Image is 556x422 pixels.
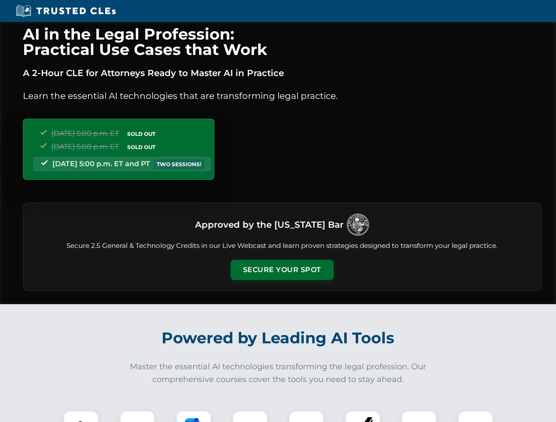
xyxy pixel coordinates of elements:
h1: AI in the Legal Profession: Practical Use Cases that Work [23,26,541,57]
img: Logo [347,214,369,236]
h3: Approved by the [US_STATE] Bar [195,217,343,233]
button: Secure Your Spot [231,260,334,280]
p: Secure 2.5 General & Technology Credits in our Live Webcast and learn proven strategies designed ... [34,241,530,251]
span: [DATE] 5:00 p.m. ET [52,142,119,151]
span: [DATE] 5:00 p.m. ET [52,129,119,138]
span: SOLD OUT [124,142,158,152]
p: A 2-Hour CLE for Attorneys Ready to Master AI in Practice [23,66,541,80]
span: SOLD OUT [124,129,158,138]
p: Master the essential AI technologies transforming the legal profession. Our comprehensive courses... [124,360,432,386]
p: Learn the essential AI technologies that are transforming legal practice. [23,89,541,103]
img: Trusted CLEs [13,4,118,18]
h2: Powered by Leading AI Tools [34,323,522,353]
